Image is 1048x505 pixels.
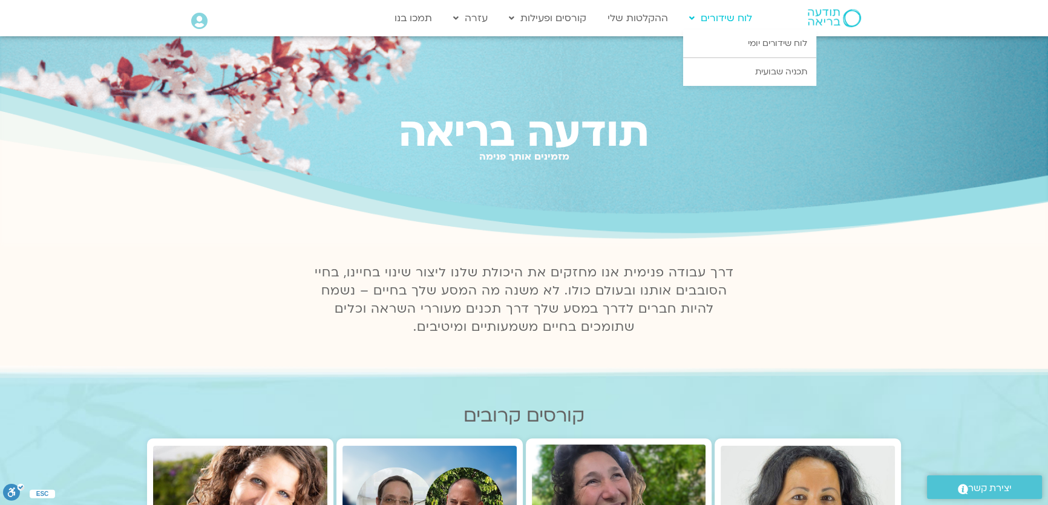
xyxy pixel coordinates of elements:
[683,7,758,30] a: לוח שידורים
[601,7,674,30] a: ההקלטות שלי
[683,30,816,57] a: לוח שידורים יומי
[683,58,816,86] a: תכניה שבועית
[808,9,861,27] img: תודעה בריאה
[927,475,1042,499] a: יצירת קשר
[147,405,901,426] h2: קורסים קרובים
[388,7,438,30] a: תמכו בנו
[968,480,1012,497] span: יצירת קשר
[307,264,741,336] p: דרך עבודה פנימית אנו מחזקים את היכולת שלנו ליצור שינוי בחיינו, בחיי הסובבים אותנו ובעולם כולו. לא...
[503,7,592,30] a: קורסים ופעילות
[447,7,494,30] a: עזרה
